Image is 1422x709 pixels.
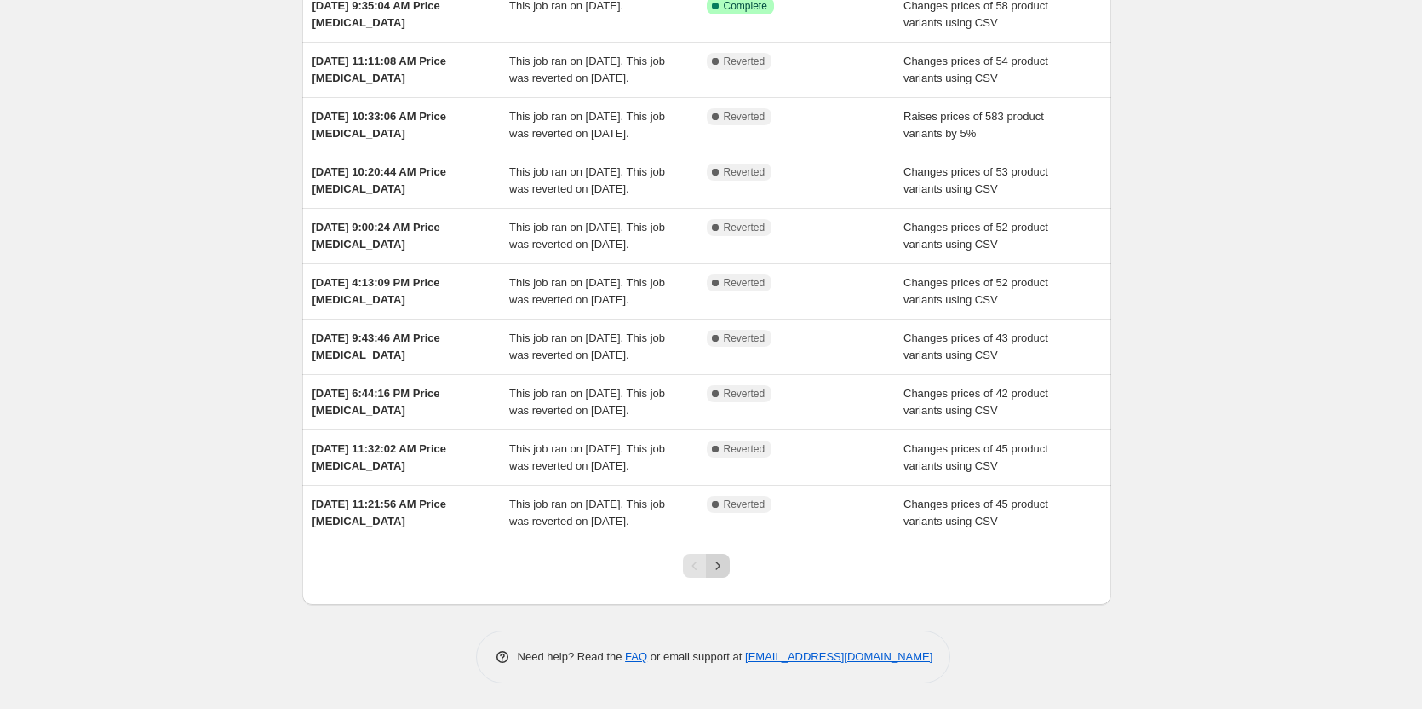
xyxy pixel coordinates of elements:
span: This job ran on [DATE]. This job was reverted on [DATE]. [509,221,665,251]
a: FAQ [625,650,647,663]
span: Changes prices of 53 product variants using CSV [903,165,1048,195]
span: Reverted [724,387,765,401]
span: [DATE] 11:21:56 AM Price [MEDICAL_DATA] [312,498,447,527]
span: Changes prices of 54 product variants using CSV [903,55,1048,84]
span: Changes prices of 45 product variants using CSV [903,442,1048,472]
span: Reverted [724,165,765,179]
span: [DATE] 10:20:44 AM Price [MEDICAL_DATA] [312,165,447,195]
span: This job ran on [DATE]. This job was reverted on [DATE]. [509,276,665,306]
span: [DATE] 11:11:08 AM Price [MEDICAL_DATA] [312,55,447,84]
span: This job ran on [DATE]. This job was reverted on [DATE]. [509,498,665,527]
span: This job ran on [DATE]. This job was reverted on [DATE]. [509,165,665,195]
span: Changes prices of 52 product variants using CSV [903,221,1048,251]
span: Reverted [724,276,765,290]
span: This job ran on [DATE]. This job was reverted on [DATE]. [509,387,665,417]
span: Reverted [724,110,765,124]
a: [EMAIL_ADDRESS][DOMAIN_NAME] [745,650,932,663]
span: Need help? Read the [518,650,626,663]
span: Raises prices of 583 product variants by 5% [903,110,1044,140]
nav: Pagination [683,554,730,578]
span: [DATE] 4:13:09 PM Price [MEDICAL_DATA] [312,276,440,306]
span: [DATE] 6:44:16 PM Price [MEDICAL_DATA] [312,387,440,417]
span: Reverted [724,331,765,345]
span: Reverted [724,442,765,456]
span: or email support at [647,650,745,663]
span: Reverted [724,55,765,68]
span: Changes prices of 52 product variants using CSV [903,276,1048,306]
span: [DATE] 11:32:02 AM Price [MEDICAL_DATA] [312,442,447,472]
span: [DATE] 10:33:06 AM Price [MEDICAL_DATA] [312,110,447,140]
button: Next [706,554,730,578]
span: This job ran on [DATE]. This job was reverted on [DATE]. [509,55,665,84]
span: This job ran on [DATE]. This job was reverted on [DATE]. [509,331,665,361]
span: Changes prices of 42 product variants using CSV [903,387,1048,417]
span: Changes prices of 43 product variants using CSV [903,331,1048,361]
span: Reverted [724,498,765,511]
span: This job ran on [DATE]. This job was reverted on [DATE]. [509,110,665,140]
span: [DATE] 9:43:46 AM Price [MEDICAL_DATA] [312,331,440,361]
span: This job ran on [DATE]. This job was reverted on [DATE]. [509,442,665,472]
span: [DATE] 9:00:24 AM Price [MEDICAL_DATA] [312,221,440,251]
span: Reverted [724,221,765,234]
span: Changes prices of 45 product variants using CSV [903,498,1048,527]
